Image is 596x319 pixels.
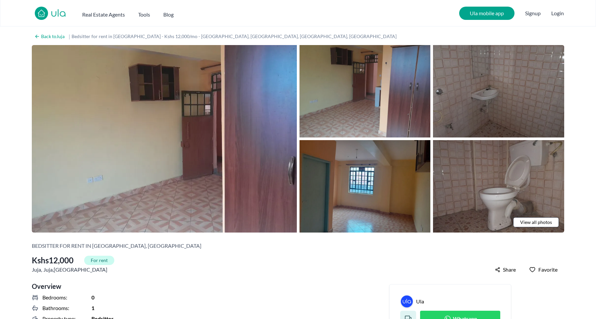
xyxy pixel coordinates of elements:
[299,45,431,137] img: Bedsitter for rent in Juja - Kshs 12,000/mo - near Novia Fiber, Juja, Kenya, Kiambu County - prop...
[51,8,66,20] a: ula
[138,8,150,19] button: Tools
[138,11,150,19] h2: Tools
[91,293,94,301] span: 0
[416,297,424,305] a: Ula
[82,8,187,19] nav: Main
[299,140,431,233] img: Bedsitter for rent in Juja - Kshs 12,000/mo - near Novia Fiber, Juja, Kenya, Kiambu County - prop...
[520,219,552,226] span: View all photos
[43,266,53,274] a: Juja
[42,304,69,312] span: Bathrooms:
[538,266,558,274] span: Favorite
[401,295,413,308] a: Ula
[32,255,74,266] span: Kshs 12,000
[433,140,564,233] img: Bedsitter for rent in Juja - Kshs 12,000/mo - near Novia Fiber, Juja, Kenya, Kiambu County - prop...
[82,8,125,19] button: Real Estate Agents
[91,304,94,312] span: 1
[163,8,174,19] a: Blog
[32,32,67,41] a: Back toJuja
[69,32,70,40] span: |
[32,242,201,250] h2: Bedsitter for rent in [GEOGRAPHIC_DATA], [GEOGRAPHIC_DATA]
[82,11,125,19] h2: Real Estate Agents
[32,282,360,291] h2: Overview
[163,11,174,19] h2: Blog
[459,7,515,20] a: Ula mobile app
[401,295,413,307] img: Ula
[42,293,67,301] span: Bedrooms:
[32,266,107,274] span: Juja , , [GEOGRAPHIC_DATA]
[32,45,297,233] img: Bedsitter for rent in Juja - Kshs 12,000/mo - near Novia Fiber, Juja, Kenya, Kiambu County - main...
[503,266,516,274] span: Share
[84,256,114,265] span: For rent
[41,33,65,40] h2: Back to Juja
[72,33,403,40] h1: Bedsitter for rent in [GEOGRAPHIC_DATA] - Kshs 12,000/mo - [GEOGRAPHIC_DATA], [GEOGRAPHIC_DATA], ...
[433,45,564,137] img: Bedsitter for rent in Juja - Kshs 12,000/mo - near Novia Fiber, Juja, Kenya, Kiambu County - prop...
[513,217,559,227] a: View all photos
[525,7,541,20] span: Signup
[551,9,564,17] button: Login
